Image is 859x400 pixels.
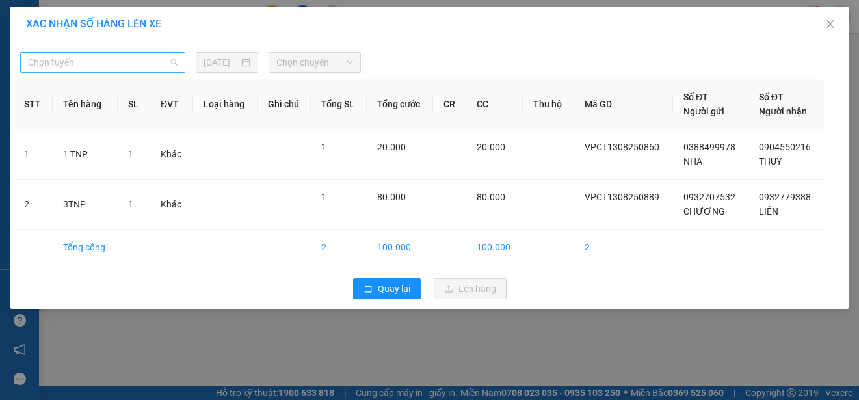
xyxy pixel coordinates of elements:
[128,199,133,209] span: 1
[311,230,367,265] td: 2
[193,79,257,129] th: Loại hàng
[477,142,505,152] span: 20.000
[124,87,182,101] span: Chưa cước :
[759,106,807,116] span: Người nhận
[14,129,53,180] td: 1
[759,92,784,102] span: Số ĐT
[311,79,367,129] th: Tổng SL
[126,11,259,42] div: VP [GEOGRAPHIC_DATA]
[26,18,161,30] span: XÁC NHẬN SỐ HÀNG LÊN XE
[377,192,406,202] span: 80.000
[434,278,507,299] button: uploadLên hàng
[14,79,53,129] th: STT
[363,284,373,295] span: rollback
[683,92,708,102] span: Số ĐT
[683,206,725,217] span: CHƯƠNG
[378,282,410,296] span: Quay lại
[466,79,523,129] th: CC
[126,58,259,76] div: 0932779388
[124,84,260,102] div: 80.000
[585,192,659,202] span: VPCT1308250889
[812,7,849,43] button: Close
[367,79,432,129] th: Tổng cước
[150,129,193,180] td: Khác
[825,19,836,29] span: close
[574,230,673,265] td: 2
[683,192,735,202] span: 0932707532
[150,180,193,230] td: Khác
[574,79,673,129] th: Mã GD
[276,53,352,72] span: Chọn chuyến
[258,79,311,129] th: Ghi chú
[126,12,156,26] span: Nhận:
[367,230,432,265] td: 100.000
[759,192,811,202] span: 0932779388
[759,156,782,167] span: THUY
[759,206,778,217] span: LIÊN
[433,79,467,129] th: CR
[11,40,116,56] div: CHƯƠNG
[466,230,523,265] td: 100.000
[204,55,239,70] input: 13/08/2025
[28,53,178,72] span: Chọn tuyến
[683,106,724,116] span: Người gửi
[759,142,811,152] span: 0904550216
[126,42,259,58] div: LIÊN
[683,156,702,167] span: NHA
[353,278,421,299] button: rollbackQuay lại
[585,142,659,152] span: VPCT1308250860
[128,149,133,159] span: 1
[321,192,326,202] span: 1
[477,192,505,202] span: 80.000
[11,11,31,25] span: Gửi:
[53,129,118,180] td: 1 TNP
[683,142,735,152] span: 0388499978
[14,180,53,230] td: 2
[377,142,406,152] span: 20.000
[321,142,326,152] span: 1
[53,180,118,230] td: 3TNP
[53,230,118,265] td: Tổng cộng
[11,11,116,40] div: [PERSON_NAME]
[523,79,574,129] th: Thu hộ
[11,56,116,74] div: 0932707532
